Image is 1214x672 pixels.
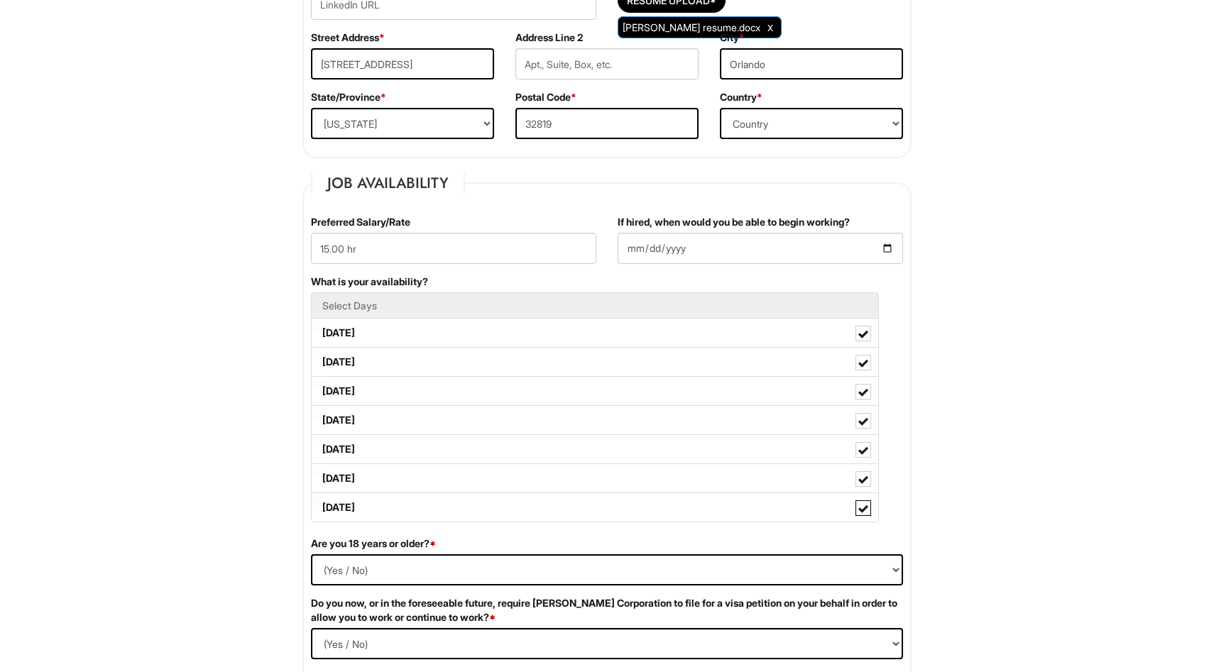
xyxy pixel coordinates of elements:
label: [DATE] [312,464,878,492]
h5: Select Days [322,300,868,311]
select: Country [720,108,903,139]
label: Street Address [311,31,385,45]
span: [PERSON_NAME] resume.docx [623,21,760,33]
select: (Yes / No) [311,554,903,585]
label: [DATE] [312,493,878,522]
label: State/Province [311,90,386,104]
label: Postal Code [515,90,576,104]
label: City [720,31,745,45]
label: [DATE] [312,435,878,463]
input: City [720,48,903,79]
input: Apt., Suite, Box, etc. [515,48,699,79]
label: [DATE] [312,319,878,347]
label: [DATE] [312,348,878,376]
select: (Yes / No) [311,628,903,659]
label: Are you 18 years or older? [311,536,436,551]
label: If hired, when would you be able to begin working? [618,215,850,229]
legend: Job Availability [311,172,465,194]
label: Address Line 2 [515,31,583,45]
input: Preferred Salary/Rate [311,233,596,264]
label: What is your availability? [311,275,428,289]
input: Postal Code [515,108,699,139]
label: Do you now, or in the foreseeable future, require [PERSON_NAME] Corporation to file for a visa pe... [311,596,903,624]
label: Preferred Salary/Rate [311,215,410,229]
a: Clear Uploaded File [764,18,777,37]
select: State/Province [311,108,494,139]
input: Street Address [311,48,494,79]
label: Country [720,90,762,104]
label: [DATE] [312,377,878,405]
label: [DATE] [312,406,878,434]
